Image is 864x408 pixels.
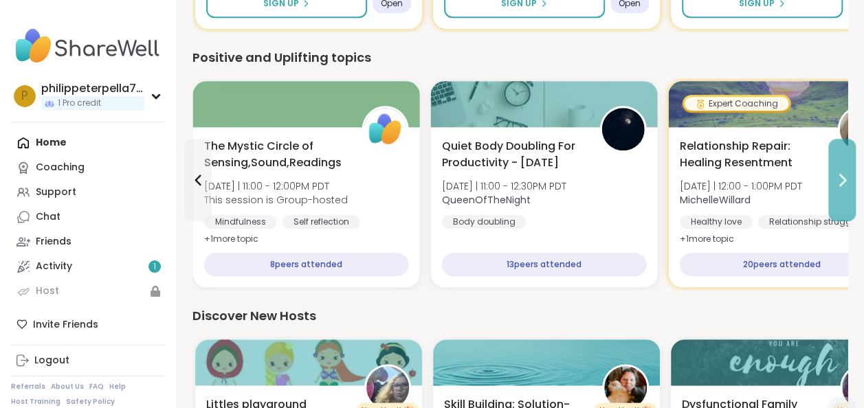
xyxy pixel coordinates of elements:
[204,215,277,229] div: Mindfulness
[11,397,60,407] a: Host Training
[21,87,28,105] span: p
[204,138,347,171] span: The Mystic Circle of Sensing,Sound,Readings
[602,108,645,150] img: QueenOfTheNight
[204,179,348,193] span: [DATE] | 11:00 - 12:00PM PDT
[680,138,823,171] span: Relationship Repair: Healing Resentment
[36,161,85,174] div: Coaching
[11,180,164,205] a: Support
[11,22,164,70] img: ShareWell Nav Logo
[109,382,126,392] a: Help
[66,397,115,407] a: Safety Policy
[11,229,164,254] a: Friends
[36,185,76,199] div: Support
[36,260,72,273] div: Activity
[442,215,527,229] div: Body doubling
[283,215,360,229] div: Self reflection
[442,193,531,207] b: QueenOfTheNight
[685,97,789,111] div: Expert Coaching
[41,81,144,96] div: philippeterpella7777
[11,348,164,373] a: Logout
[192,48,848,67] div: Positive and Uplifting topics
[192,306,848,326] div: Discover New Hosts
[89,382,104,392] a: FAQ
[11,382,45,392] a: Referrals
[36,235,71,249] div: Friends
[204,193,348,207] span: This session is Group-hosted
[36,210,60,224] div: Chat
[58,98,101,109] span: 1 Pro credit
[153,261,156,273] span: 1
[11,205,164,229] a: Chat
[442,179,566,193] span: [DATE] | 11:00 - 12:30PM PDT
[680,179,802,193] span: [DATE] | 12:00 - 1:00PM PDT
[364,108,407,150] img: ShareWell
[204,253,409,276] div: 8 peers attended
[11,155,164,180] a: Coaching
[442,138,585,171] span: Quiet Body Doubling For Productivity - [DATE]
[680,193,751,207] b: MichelleWillard
[442,253,647,276] div: 13 peers attended
[11,279,164,304] a: Host
[51,382,84,392] a: About Us
[11,254,164,279] a: Activity1
[11,312,164,337] div: Invite Friends
[680,215,753,229] div: Healthy love
[36,284,59,298] div: Host
[34,354,69,367] div: Logout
